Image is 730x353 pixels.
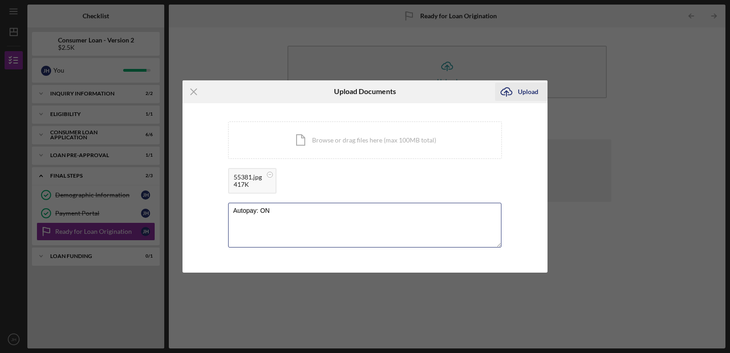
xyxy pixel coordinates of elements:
[495,83,547,101] button: Upload
[228,203,501,248] textarea: Autopay: ON
[334,87,396,95] h6: Upload Documents
[234,174,262,181] div: 55381.jpg
[234,181,262,188] div: 417K
[518,83,538,101] div: Upload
